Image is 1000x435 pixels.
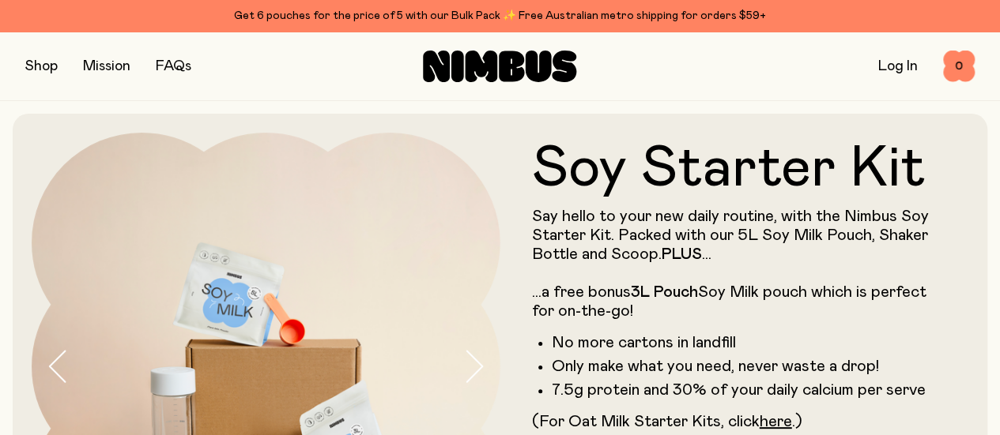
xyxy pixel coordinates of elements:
li: No more cartons in landfill [552,333,938,352]
p: Say hello to your new daily routine, with the Nimbus Soy Starter Kit. Packed with our 5L Soy Milk... [532,207,938,321]
span: (For Oat Milk Starter Kits, click [532,414,760,429]
h1: Soy Starter Kit [532,141,938,197]
li: Only make what you need, never waste a drop! [552,357,938,376]
a: Mission [83,59,130,73]
strong: PLUS [662,246,702,262]
a: FAQs [156,59,191,73]
span: .) [792,414,802,429]
li: 7.5g protein and 30% of your daily calcium per serve [552,381,938,399]
a: here [760,414,792,429]
button: 0 [943,51,975,82]
a: Log In [878,59,918,73]
div: Get 6 pouches for the price of 5 with our Bulk Pack ✨ Free Australian metro shipping for orders $59+ [25,6,975,25]
strong: Pouch [654,284,698,300]
strong: 3L [631,284,650,300]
